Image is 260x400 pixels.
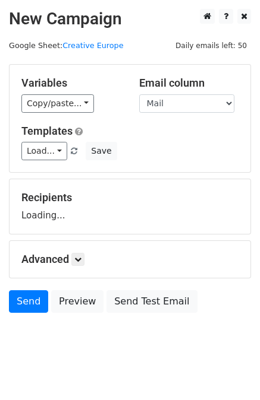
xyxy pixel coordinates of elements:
[171,41,251,50] a: Daily emails left: 50
[171,39,251,52] span: Daily emails left: 50
[21,94,94,113] a: Copy/paste...
[62,41,123,50] a: Creative Europe
[21,191,239,204] h5: Recipients
[106,290,197,313] a: Send Test Email
[21,125,73,137] a: Templates
[21,77,121,90] h5: Variables
[86,142,117,160] button: Save
[9,9,251,29] h2: New Campaign
[21,142,67,160] a: Load...
[139,77,239,90] h5: Email column
[21,191,239,222] div: Loading...
[9,41,124,50] small: Google Sheet:
[9,290,48,313] a: Send
[51,290,104,313] a: Preview
[21,253,239,266] h5: Advanced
